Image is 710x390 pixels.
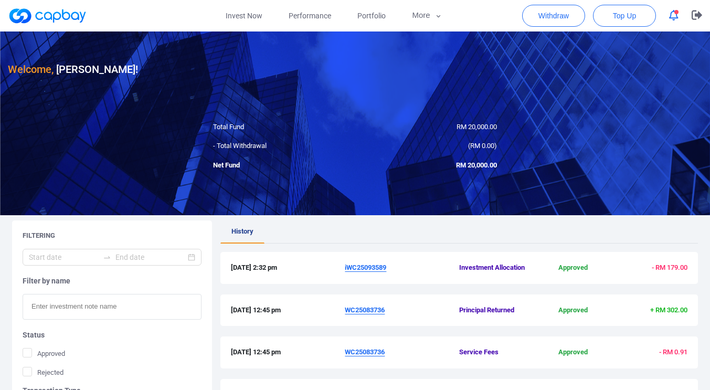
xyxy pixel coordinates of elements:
span: Service Fees [459,347,535,358]
button: Withdraw [522,5,585,27]
span: Approved [23,348,65,359]
span: Approved [535,305,611,316]
div: Total Fund [205,122,355,133]
span: Welcome, [8,63,54,76]
h5: Filtering [23,231,55,240]
u: iWC25093589 [345,263,386,271]
div: ( ) [355,141,505,152]
h3: [PERSON_NAME] ! [8,61,138,78]
u: WC25083736 [345,306,385,314]
input: End date [115,251,185,263]
span: Approved [535,262,611,273]
span: RM 20,000.00 [457,123,497,131]
span: Rejected [23,367,63,377]
span: [DATE] 12:45 pm [231,305,345,316]
span: History [231,227,253,235]
u: WC25083736 [345,348,385,356]
span: Approved [535,347,611,358]
span: Principal Returned [459,305,535,316]
span: Investment Allocation [459,262,535,273]
div: - Total Withdrawal [205,141,355,152]
span: - RM 179.00 [652,263,687,271]
span: - RM 0.91 [659,348,687,356]
span: Performance [289,10,331,22]
span: Portfolio [357,10,386,22]
h5: Filter by name [23,276,202,286]
span: [DATE] 12:45 pm [231,347,345,358]
span: RM 20,000.00 [456,161,497,169]
span: to [103,253,111,261]
span: + RM 302.00 [650,306,687,314]
input: Enter investment note name [23,294,202,320]
span: RM 0.00 [470,142,494,150]
button: Top Up [593,5,656,27]
span: Top Up [613,10,636,21]
span: [DATE] 2:32 pm [231,262,345,273]
h5: Status [23,330,202,340]
div: Net Fund [205,160,355,171]
input: Start date [29,251,99,263]
span: swap-right [103,253,111,261]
